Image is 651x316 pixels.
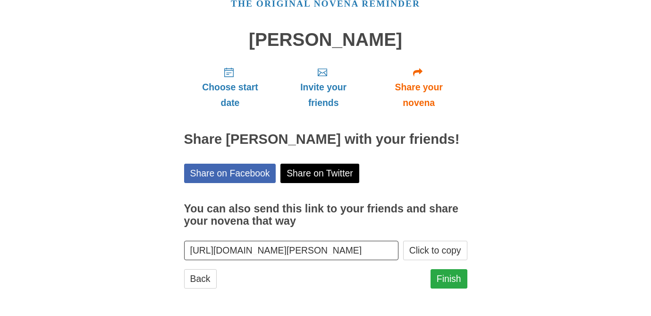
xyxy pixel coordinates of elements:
[184,269,217,289] a: Back
[194,79,267,111] span: Choose start date
[276,59,370,115] a: Invite your friends
[280,164,359,183] a: Share on Twitter
[403,241,467,260] button: Click to copy
[184,30,467,50] h1: [PERSON_NAME]
[380,79,458,111] span: Share your novena
[184,164,276,183] a: Share on Facebook
[371,59,467,115] a: Share your novena
[184,203,467,227] h3: You can also send this link to your friends and share your novena that way
[286,79,361,111] span: Invite your friends
[184,132,467,147] h2: Share [PERSON_NAME] with your friends!
[184,59,277,115] a: Choose start date
[431,269,467,289] a: Finish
